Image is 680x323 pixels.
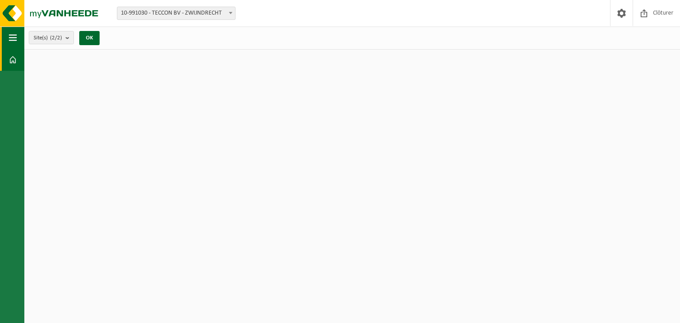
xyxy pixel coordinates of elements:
span: 10-991030 - TECCON BV - ZWIJNDRECHT [117,7,236,20]
count: (2/2) [50,35,62,41]
button: OK [79,31,100,45]
span: 10-991030 - TECCON BV - ZWIJNDRECHT [117,7,235,19]
button: Site(s)(2/2) [29,31,74,44]
span: Site(s) [34,31,62,45]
